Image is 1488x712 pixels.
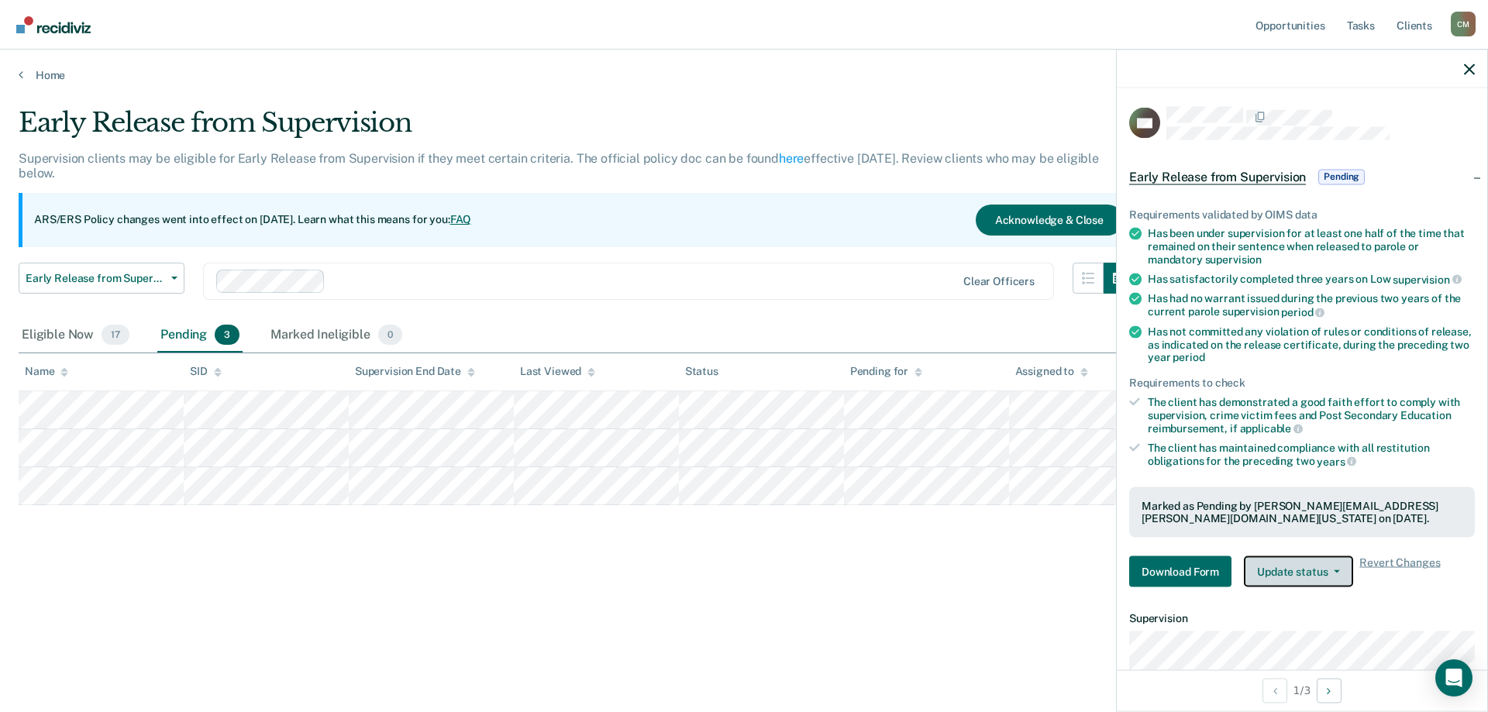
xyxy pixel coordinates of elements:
span: 0 [378,325,402,345]
span: Revert Changes [1359,556,1440,587]
span: supervision [1393,273,1461,285]
div: Last Viewed [520,365,595,378]
button: Download Form [1129,556,1231,587]
span: Early Release from Supervision [26,272,165,285]
span: applicable [1240,422,1303,435]
div: Has not committed any violation of rules or conditions of release, as indicated on the release ce... [1148,325,1475,363]
button: Profile dropdown button [1451,12,1476,36]
div: 1 / 3 [1117,669,1487,710]
div: Eligible Now [19,318,133,353]
div: The client has demonstrated a good faith effort to comply with supervision, crime victim fees and... [1148,395,1475,435]
span: years [1317,455,1356,467]
div: Clear officers [963,275,1035,288]
div: Has satisfactorily completed three years on Low [1148,272,1475,286]
a: Navigate to form link [1129,556,1238,587]
a: Home [19,68,1469,82]
span: 3 [215,325,239,345]
dt: Supervision [1129,612,1475,625]
div: Pending [157,318,243,353]
div: The client has maintained compliance with all restitution obligations for the preceding two [1148,442,1475,468]
div: Assigned to [1015,365,1088,378]
a: here [779,151,804,166]
button: Next Opportunity [1317,678,1342,703]
div: Has been under supervision for at least one half of the time that remained on their sentence when... [1148,227,1475,266]
div: Early Release from Supervision [19,107,1135,151]
div: SID [190,365,222,378]
div: Requirements to check [1129,377,1475,390]
div: Marked Ineligible [267,318,405,353]
span: period [1173,351,1204,363]
img: Recidiviz [16,16,91,33]
span: 17 [102,325,129,345]
div: C M [1451,12,1476,36]
span: period [1281,305,1324,318]
a: FAQ [450,213,472,225]
button: Previous Opportunity [1262,678,1287,703]
span: Pending [1318,169,1365,184]
div: Requirements validated by OIMS data [1129,208,1475,221]
div: Early Release from SupervisionPending [1117,152,1487,201]
button: Update status [1244,556,1353,587]
div: Supervision End Date [355,365,475,378]
p: ARS/ERS Policy changes went into effect on [DATE]. Learn what this means for you: [34,212,471,228]
span: Early Release from Supervision [1129,169,1306,184]
p: Supervision clients may be eligible for Early Release from Supervision if they meet certain crite... [19,151,1099,181]
div: Has had no warrant issued during the previous two years of the current parole supervision [1148,292,1475,318]
button: Acknowledge & Close [976,205,1123,236]
div: Pending for [850,365,922,378]
div: Name [25,365,68,378]
div: Marked as Pending by [PERSON_NAME][EMAIL_ADDRESS][PERSON_NAME][DOMAIN_NAME][US_STATE] on [DATE]. [1142,499,1462,525]
span: supervision [1205,253,1262,265]
div: Open Intercom Messenger [1435,659,1472,697]
div: Status [685,365,718,378]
